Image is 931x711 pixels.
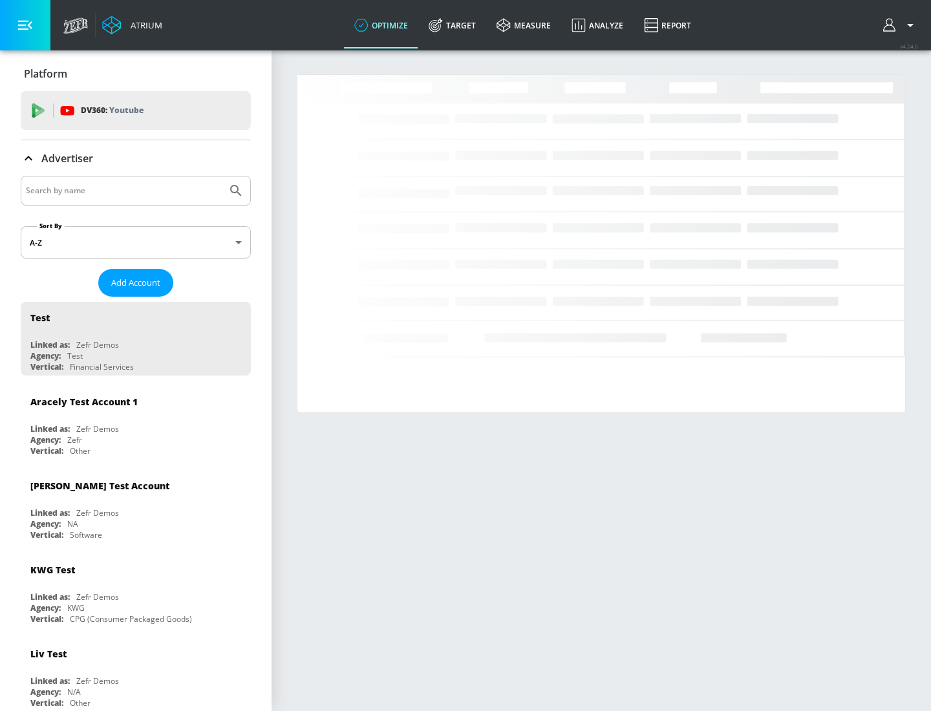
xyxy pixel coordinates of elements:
[30,480,169,492] div: [PERSON_NAME] Test Account
[30,564,75,576] div: KWG Test
[21,470,251,544] div: [PERSON_NAME] Test AccountLinked as:Zefr DemosAgency:NAVertical:Software
[76,339,119,350] div: Zefr Demos
[561,2,634,48] a: Analyze
[30,697,63,708] div: Vertical:
[30,675,70,686] div: Linked as:
[30,613,63,624] div: Vertical:
[30,507,70,518] div: Linked as:
[70,361,134,372] div: Financial Services
[30,686,61,697] div: Agency:
[30,339,70,350] div: Linked as:
[30,350,61,361] div: Agency:
[125,19,162,31] div: Atrium
[900,43,918,50] span: v 4.24.0
[418,2,486,48] a: Target
[76,591,119,602] div: Zefr Demos
[41,151,93,165] p: Advertiser
[21,386,251,460] div: Aracely Test Account 1Linked as:Zefr DemosAgency:ZefrVertical:Other
[21,140,251,176] div: Advertiser
[21,302,251,376] div: TestLinked as:Zefr DemosAgency:TestVertical:Financial Services
[21,226,251,259] div: A-Z
[102,16,162,35] a: Atrium
[21,56,251,92] div: Platform
[30,445,63,456] div: Vertical:
[30,361,63,372] div: Vertical:
[98,269,173,297] button: Add Account
[21,554,251,628] div: KWG TestLinked as:Zefr DemosAgency:KWGVertical:CPG (Consumer Packaged Goods)
[634,2,701,48] a: Report
[344,2,418,48] a: optimize
[81,103,144,118] p: DV360:
[37,222,65,230] label: Sort By
[67,518,78,529] div: NA
[70,613,192,624] div: CPG (Consumer Packaged Goods)
[30,591,70,602] div: Linked as:
[30,396,138,408] div: Aracely Test Account 1
[30,423,70,434] div: Linked as:
[76,675,119,686] div: Zefr Demos
[30,602,61,613] div: Agency:
[111,275,160,290] span: Add Account
[109,103,144,117] p: Youtube
[70,445,91,456] div: Other
[21,91,251,130] div: DV360: Youtube
[67,686,81,697] div: N/A
[30,434,61,445] div: Agency:
[67,350,83,361] div: Test
[67,602,85,613] div: KWG
[30,529,63,540] div: Vertical:
[76,423,119,434] div: Zefr Demos
[70,529,102,540] div: Software
[70,697,91,708] div: Other
[24,67,67,81] p: Platform
[486,2,561,48] a: measure
[30,648,67,660] div: Liv Test
[26,182,222,199] input: Search by name
[30,518,61,529] div: Agency:
[76,507,119,518] div: Zefr Demos
[67,434,82,445] div: Zefr
[30,312,50,324] div: Test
